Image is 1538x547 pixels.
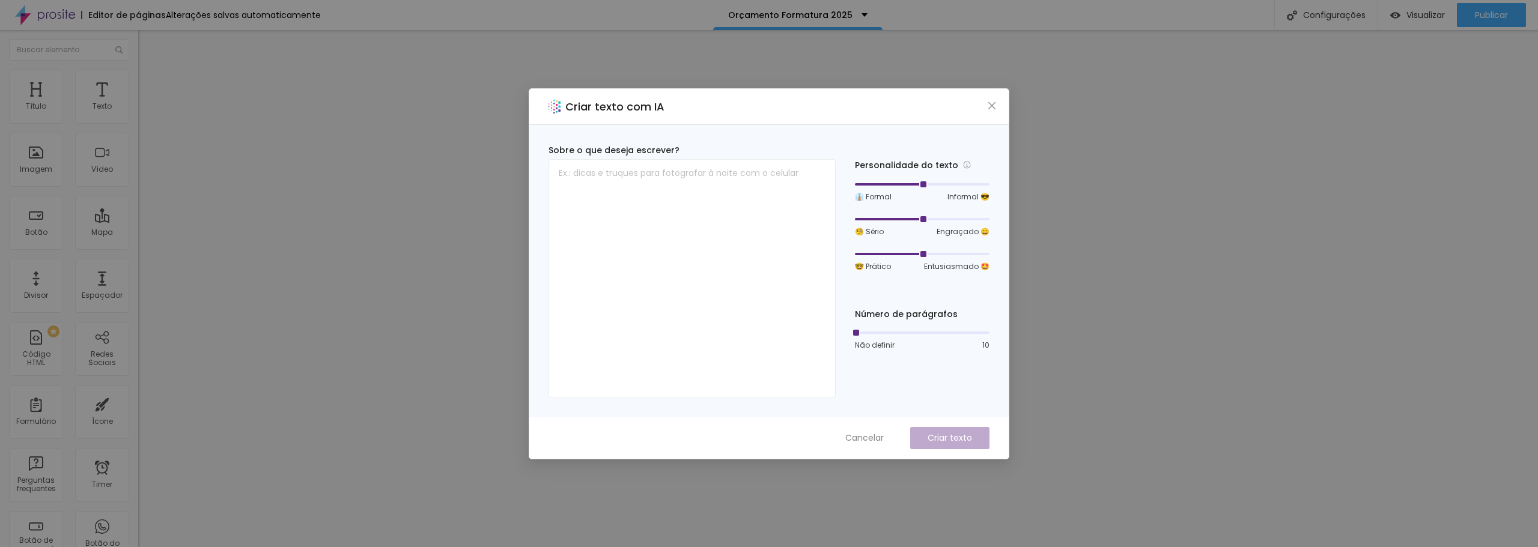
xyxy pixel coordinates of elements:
[25,228,47,237] div: Botão
[12,350,59,367] div: Código HTML
[855,340,895,351] span: Não definir
[1406,10,1445,20] span: Visualizar
[728,11,853,19] p: Orçamento Formatura 2025
[855,261,891,272] span: 🤓 Prático
[91,165,113,174] div: Vídeo
[987,101,997,110] span: close
[78,350,126,367] div: Redes Sociais
[1287,10,1297,20] img: Icone
[565,98,664,115] h2: Criar texto com IA
[855,192,892,202] span: 👔 Formal
[1475,10,1508,20] span: Publicar
[924,261,989,272] span: Entusiasmado 🤩
[92,480,112,489] div: Timer
[937,226,989,237] span: Engraçado 😄
[93,102,112,110] div: Texto
[166,11,321,19] div: Alterações salvas automaticamente
[1390,10,1400,20] img: view-1.svg
[982,340,989,351] span: 10
[24,291,48,300] div: Divisor
[549,144,836,157] div: Sobre o que deseja escrever?
[845,432,884,444] span: Cancelar
[947,192,989,202] span: Informal 😎
[91,228,113,237] div: Mapa
[9,39,129,61] input: Buscar elemento
[16,417,56,426] div: Formulário
[115,46,123,53] img: Icone
[855,159,989,172] div: Personalidade do texto
[855,226,884,237] span: 🧐 Sério
[81,11,166,19] div: Editor de páginas
[1457,3,1526,27] button: Publicar
[20,165,52,174] div: Imagem
[12,476,59,494] div: Perguntas frequentes
[1378,3,1457,27] button: Visualizar
[910,427,989,449] button: Criar texto
[82,291,123,300] div: Espaçador
[138,30,1538,547] iframe: Editor
[986,99,998,112] button: Close
[92,417,113,426] div: Ícone
[26,102,46,110] div: Título
[833,427,896,449] button: Cancelar
[855,308,989,321] div: Número de parágrafos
